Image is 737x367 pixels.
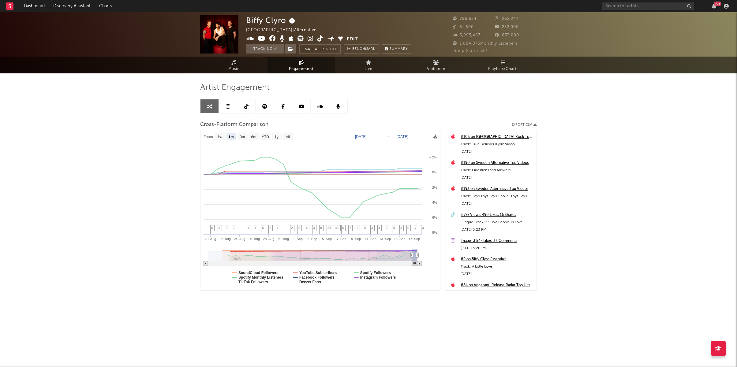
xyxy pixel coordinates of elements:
[255,226,256,230] span: 1
[461,133,533,141] a: #105 on [GEOGRAPHIC_DATA] Rock Top Videos
[365,237,376,241] text: 11. Sep
[461,219,533,226] div: Futique Track 11: Two People In Love #biffyclyro #newmusic #behindthesong
[397,135,408,139] text: [DATE]
[461,211,533,219] a: 3.77k Views, 490 Likes, 16 Shares
[337,237,346,241] text: 7. Sep
[415,226,417,230] span: 7
[335,226,339,230] span: 33
[431,216,437,219] text: -6%
[200,121,268,128] span: Cross-Platform Comparison
[386,135,390,139] text: →
[390,47,408,51] span: Summary
[278,237,289,241] text: 30. Aug
[382,44,411,54] button: Summary
[233,226,235,230] span: 7
[461,289,533,296] div: Track: A Little Love
[364,226,366,230] span: 4
[344,44,379,54] a: Benchmark
[219,237,231,241] text: 22. Aug
[453,33,481,37] span: 3,995,467
[322,237,332,241] text: 5. Sep
[262,226,264,230] span: 5
[286,135,290,139] text: All
[204,135,213,139] text: Zoom
[349,226,351,230] span: 7
[299,44,341,54] button: Email AlertsOff
[269,226,271,230] span: 2
[461,174,533,181] div: [DATE]
[461,237,533,245] a: Image: 3.54k Likes, 33 Comments
[249,237,260,241] text: 26. Aug
[429,155,437,159] text: + 2%
[379,237,391,241] text: 13. Sep
[461,141,533,148] div: Track: True Believer (Lyric Video)
[200,57,267,73] a: Music
[218,135,223,139] text: 1w
[432,170,437,174] text: 0%
[360,275,396,280] text: Instagram Followers
[461,256,533,263] a: #9 on Biffy Clyro Essentials
[251,135,256,139] text: 6m
[378,226,380,230] span: 4
[408,237,420,241] text: 17. Sep
[431,231,437,234] text: -8%
[275,135,279,139] text: 1y
[400,226,402,230] span: 3
[238,280,268,284] text: TikTok Followers
[365,65,372,73] span: Live
[393,226,395,230] span: 4
[461,193,533,200] div: Track: Toys Toys Toys Choke, Toys Toys Toys
[714,2,721,6] div: 99 +
[238,271,279,275] text: SoundCloud Followers
[313,226,315,230] span: 3
[200,84,270,91] span: Artist Engagement
[511,123,537,127] button: Export CSV
[470,57,537,73] a: Playlists/Charts
[461,282,533,289] a: #84 on Angesagt! Release Radar Top Hits 2025
[495,17,518,21] span: 262,247
[277,226,279,230] span: 1
[495,33,519,37] span: 833,000
[308,237,317,241] text: 3. Sep
[299,275,335,280] text: Facebook Followers
[371,226,373,230] span: 3
[327,226,331,230] span: 33
[298,226,300,230] span: 6
[267,57,335,73] a: Engagement
[461,185,533,193] a: #193 on Sweden Alternative Top Videos
[226,226,227,230] span: 3
[262,135,269,139] text: YTD
[453,25,474,29] span: 51,600
[453,49,488,53] span: Jump Score: 33.1
[352,46,376,53] span: Benchmark
[488,65,518,73] span: Playlists/Charts
[461,159,533,167] a: #190 on Sweden Alternative Top Videos
[342,226,344,230] span: 5
[461,200,533,207] div: [DATE]
[351,237,361,241] text: 9. Sep
[386,226,387,230] span: 3
[291,226,293,230] span: 2
[422,226,424,230] span: 3
[431,186,437,189] text: -2%
[289,65,313,73] span: Engagement
[495,25,519,29] span: 252,000
[306,226,308,230] span: 4
[394,237,406,241] text: 15. Sep
[461,263,533,270] div: Track: A Little Love
[461,148,533,155] div: [DATE]
[299,280,321,284] text: Deezer Fans
[453,42,518,46] span: 1,884,875 Monthly Listeners
[712,4,716,9] button: 99+
[248,226,249,230] span: 4
[263,237,274,241] text: 28. Aug
[293,237,303,241] text: 1. Sep
[234,237,245,241] text: 24. Aug
[461,226,533,233] div: [DATE] 6:23 PM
